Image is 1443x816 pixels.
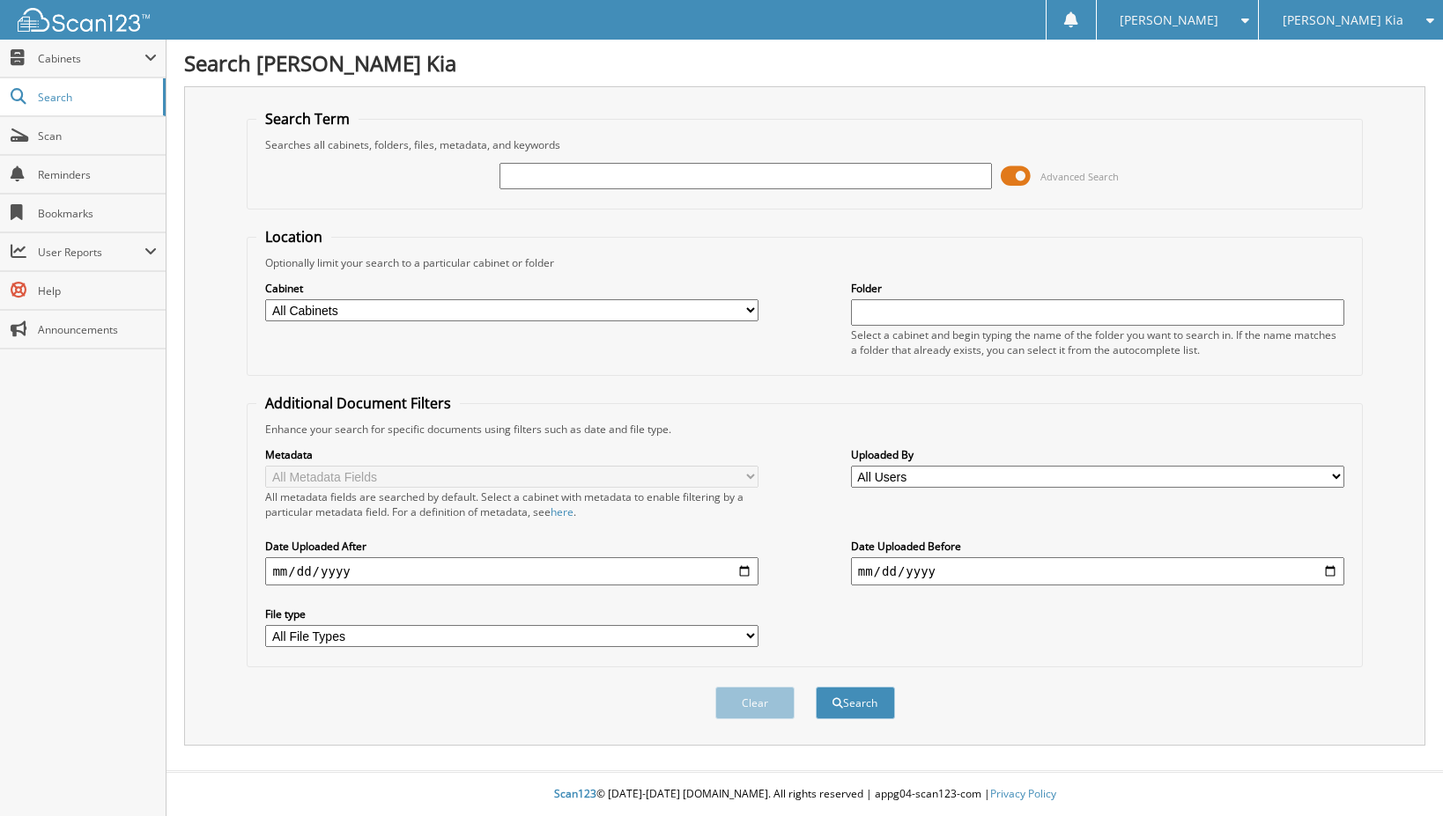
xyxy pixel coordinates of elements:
img: scan123-logo-white.svg [18,8,150,32]
label: Uploaded By [851,447,1344,462]
div: © [DATE]-[DATE] [DOMAIN_NAME]. All rights reserved | appg04-scan123-com | [166,773,1443,816]
span: Bookmarks [38,206,157,221]
label: Metadata [265,447,758,462]
button: Clear [715,687,795,719]
h1: Search [PERSON_NAME] Kia [184,48,1425,77]
span: Announcements [38,322,157,337]
label: Cabinet [265,281,758,296]
legend: Location [256,227,331,246]
span: Cabinets [38,51,144,66]
legend: Additional Document Filters [256,393,460,413]
div: Enhance your search for specific documents using filters such as date and file type. [256,422,1352,437]
button: Search [816,687,895,719]
span: User Reports [38,245,144,260]
label: Date Uploaded After [265,539,758,554]
div: All metadata fields are searched by default. Select a cabinet with metadata to enable filtering b... [265,489,758,519]
span: Help [38,283,157,298]
legend: Search Term [256,109,359,129]
a: Privacy Policy [990,786,1056,801]
span: Scan123 [554,786,596,801]
div: Select a cabinet and begin typing the name of the folder you want to search in. If the name match... [851,327,1344,357]
input: end [851,557,1344,585]
label: Folder [851,281,1344,296]
span: Advanced Search [1040,170,1119,183]
a: here [551,504,573,519]
span: [PERSON_NAME] Kia [1283,15,1403,26]
span: Scan [38,129,157,143]
span: Search [38,90,154,105]
div: Optionally limit your search to a particular cabinet or folder [256,255,1352,270]
label: File type [265,606,758,621]
label: Date Uploaded Before [851,539,1344,554]
span: Reminders [38,167,157,182]
span: [PERSON_NAME] [1120,15,1218,26]
div: Searches all cabinets, folders, files, metadata, and keywords [256,137,1352,152]
input: start [265,557,758,585]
